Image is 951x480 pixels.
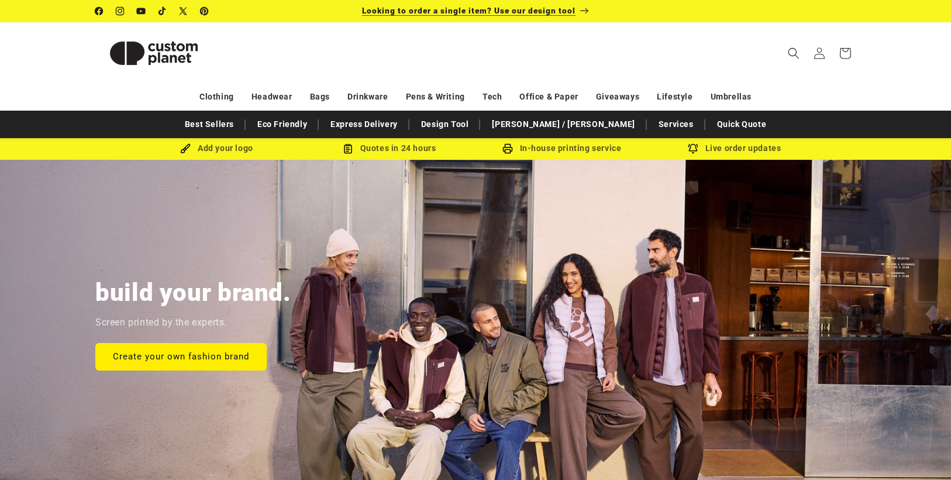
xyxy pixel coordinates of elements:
[251,87,292,107] a: Headwear
[95,314,227,331] p: Screen printed by the experts.
[781,40,807,66] summary: Search
[130,141,303,156] div: Add your logo
[648,141,821,156] div: Live order updates
[483,87,502,107] a: Tech
[179,114,240,135] a: Best Sellers
[91,22,217,84] a: Custom Planet
[519,87,578,107] a: Office & Paper
[347,87,388,107] a: Drinkware
[475,141,648,156] div: In-house printing service
[657,87,692,107] a: Lifestyle
[310,87,330,107] a: Bags
[303,141,475,156] div: Quotes in 24 hours
[406,87,465,107] a: Pens & Writing
[688,143,698,154] img: Order updates
[711,114,773,135] a: Quick Quote
[596,87,639,107] a: Giveaways
[893,424,951,480] iframe: Chat Widget
[415,114,475,135] a: Design Tool
[653,114,700,135] a: Services
[199,87,234,107] a: Clothing
[95,342,267,370] a: Create your own fashion brand
[180,143,191,154] img: Brush Icon
[486,114,640,135] a: [PERSON_NAME] / [PERSON_NAME]
[362,6,576,15] span: Looking to order a single item? Use our design tool
[95,277,291,308] h2: build your brand.
[502,143,513,154] img: In-house printing
[95,27,212,80] img: Custom Planet
[343,143,353,154] img: Order Updates Icon
[251,114,313,135] a: Eco Friendly
[711,87,752,107] a: Umbrellas
[325,114,404,135] a: Express Delivery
